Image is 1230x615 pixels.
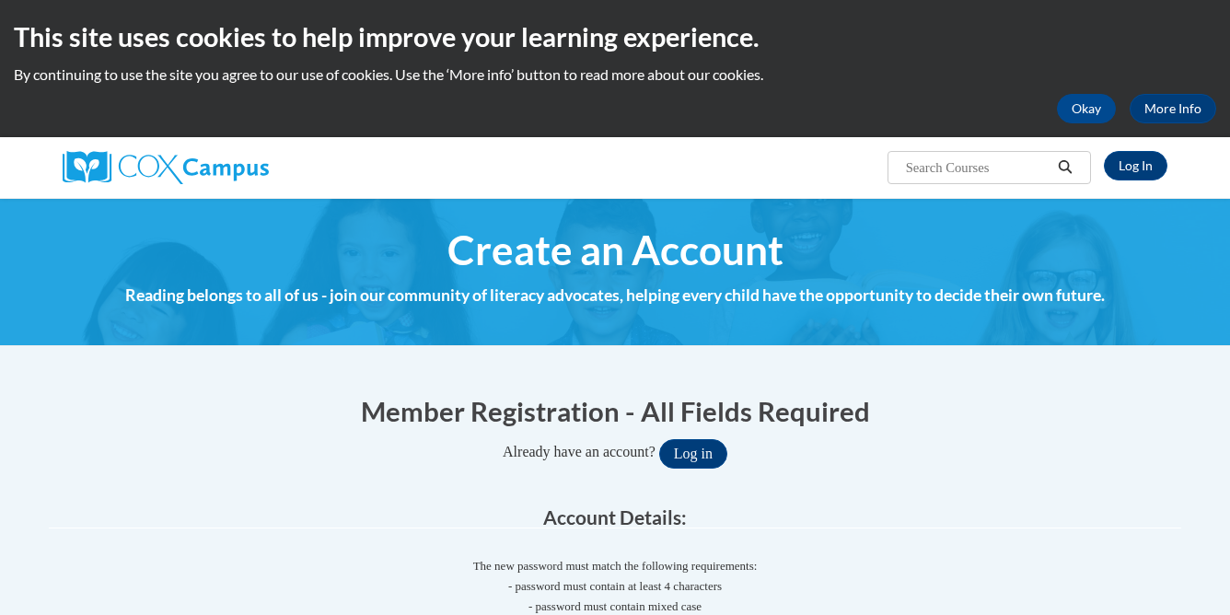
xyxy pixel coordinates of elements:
h4: Reading belongs to all of us - join our community of literacy advocates, helping every child have... [51,284,1179,307]
input: Search Courses [904,157,1051,179]
button: Search [1051,157,1079,179]
img: Cox Campus [63,151,269,184]
a: Log In [1104,151,1167,180]
span: The new password must match the following requirements: [473,559,758,573]
span: Already have an account? [503,444,656,459]
h1: Member Registration - All Fields Required [49,392,1181,430]
button: Log in [659,439,727,469]
span: Account Details: [543,505,687,528]
p: By continuing to use the site you agree to our use of cookies. Use the ‘More info’ button to read... [14,64,1216,85]
button: Okay [1057,94,1116,123]
span: Create an Account [447,226,783,274]
h2: This site uses cookies to help improve your learning experience. [14,18,1216,55]
a: More Info [1130,94,1216,123]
